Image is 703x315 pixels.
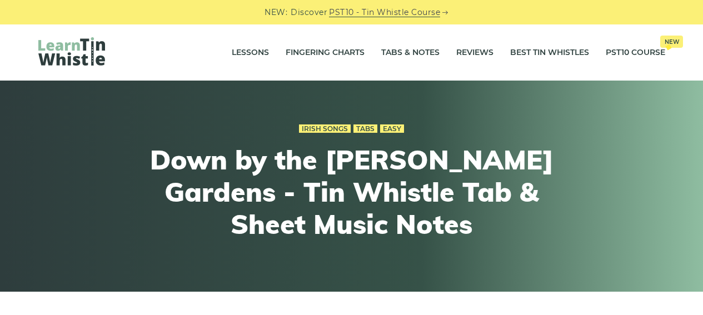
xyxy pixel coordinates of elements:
[232,39,269,67] a: Lessons
[660,36,683,48] span: New
[606,39,665,67] a: PST10 CourseNew
[380,124,404,133] a: Easy
[38,37,105,66] img: LearnTinWhistle.com
[353,124,377,133] a: Tabs
[299,124,351,133] a: Irish Songs
[381,39,440,67] a: Tabs & Notes
[147,144,556,240] h1: Down by the [PERSON_NAME] Gardens - Tin Whistle Tab & Sheet Music Notes
[286,39,365,67] a: Fingering Charts
[456,39,493,67] a: Reviews
[510,39,589,67] a: Best Tin Whistles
